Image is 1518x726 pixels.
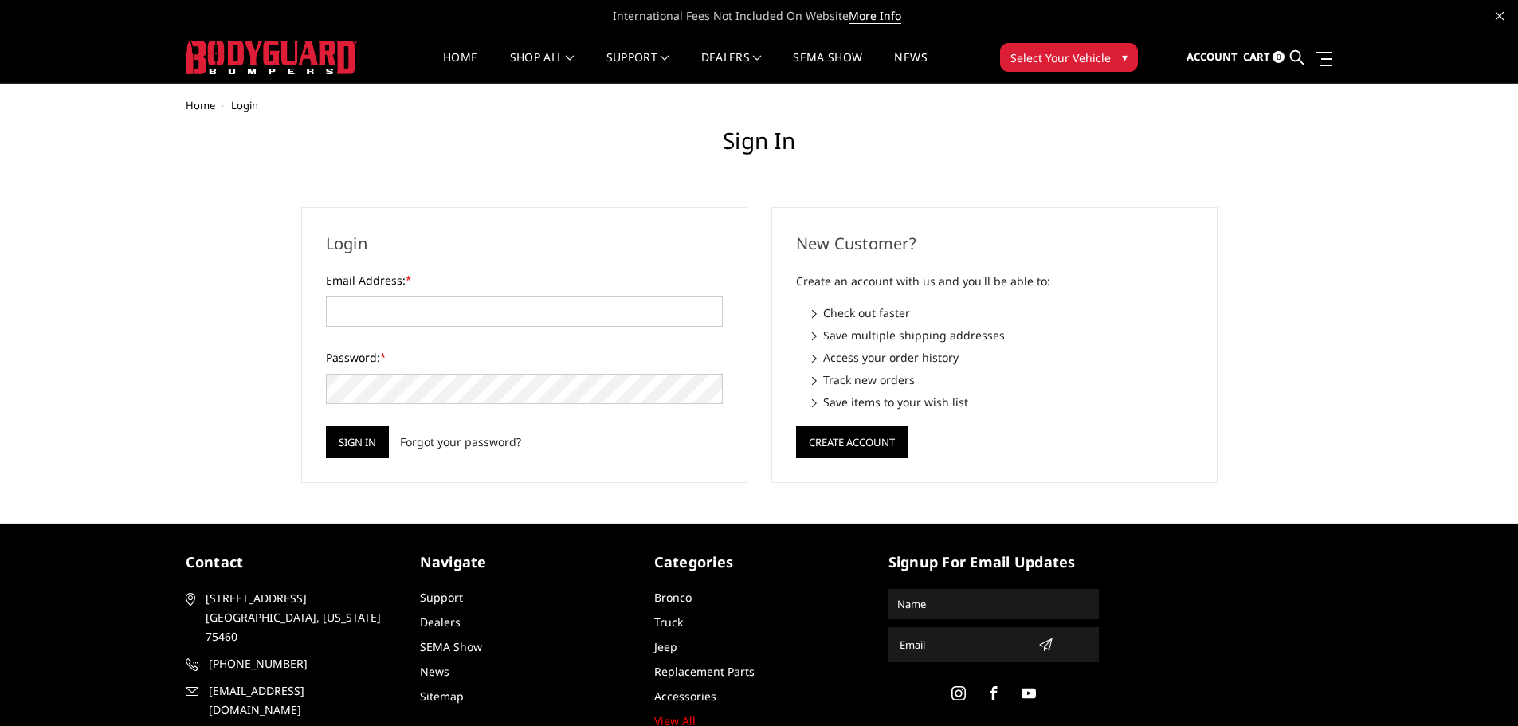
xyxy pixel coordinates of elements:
[701,52,762,83] a: Dealers
[849,8,901,24] a: More Info
[796,426,908,458] button: Create Account
[400,434,521,450] a: Forgot your password?
[209,681,394,720] span: [EMAIL_ADDRESS][DOMAIN_NAME]
[420,664,449,679] a: News
[186,98,215,112] a: Home
[420,614,461,630] a: Dealers
[326,232,723,256] h2: Login
[420,590,463,605] a: Support
[812,327,1193,343] li: Save multiple shipping addresses
[654,614,683,630] a: Truck
[326,272,723,288] label: Email Address:
[186,128,1333,167] h1: Sign in
[812,349,1193,366] li: Access your order history
[888,551,1099,573] h5: signup for email updates
[186,551,396,573] h5: contact
[186,654,396,673] a: [PHONE_NUMBER]
[510,52,575,83] a: shop all
[1243,49,1270,64] span: Cart
[206,589,390,646] span: [STREET_ADDRESS] [GEOGRAPHIC_DATA], [US_STATE] 75460
[186,41,357,74] img: BODYGUARD BUMPERS
[1187,36,1238,79] a: Account
[1122,49,1128,65] span: ▾
[1273,51,1285,63] span: 0
[893,632,1032,657] input: Email
[796,232,1193,256] h2: New Customer?
[891,591,1096,617] input: Name
[231,98,258,112] span: Login
[793,52,862,83] a: SEMA Show
[796,272,1193,291] p: Create an account with us and you'll be able to:
[1010,49,1111,66] span: Select Your Vehicle
[420,551,630,573] h5: Navigate
[654,689,716,704] a: Accessories
[894,52,927,83] a: News
[1000,43,1138,72] button: Select Your Vehicle
[1243,36,1285,79] a: Cart 0
[812,304,1193,321] li: Check out faster
[654,639,677,654] a: Jeep
[209,654,394,673] span: [PHONE_NUMBER]
[796,433,908,448] a: Create Account
[1187,49,1238,64] span: Account
[654,551,865,573] h5: Categories
[326,349,723,366] label: Password:
[606,52,669,83] a: Support
[186,681,396,720] a: [EMAIL_ADDRESS][DOMAIN_NAME]
[812,371,1193,388] li: Track new orders
[420,639,482,654] a: SEMA Show
[326,426,389,458] input: Sign in
[654,590,692,605] a: Bronco
[812,394,1193,410] li: Save items to your wish list
[654,664,755,679] a: Replacement Parts
[443,52,477,83] a: Home
[420,689,464,704] a: Sitemap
